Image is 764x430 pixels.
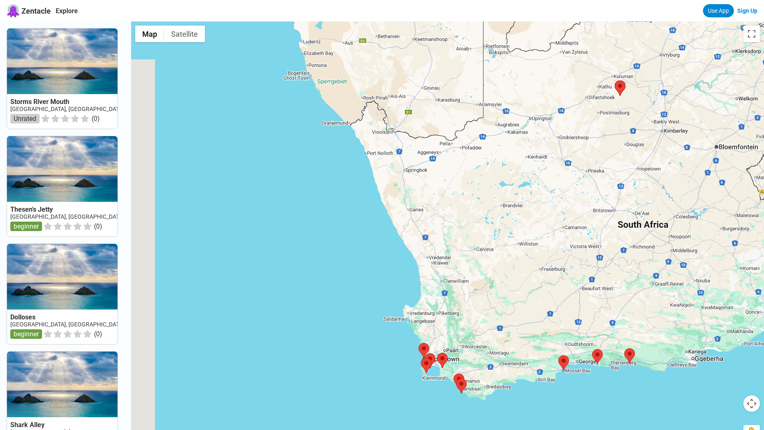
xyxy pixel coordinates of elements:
[21,7,51,15] span: Zentacle
[703,4,734,17] a: Use App
[743,26,760,42] button: Toggle fullscreen view
[737,7,757,14] a: Sign Up
[10,106,124,112] a: [GEOGRAPHIC_DATA], [GEOGRAPHIC_DATA]
[7,4,51,17] a: Zentacle logoZentacle
[56,7,78,15] a: Explore
[743,395,760,412] button: Map camera controls
[7,4,20,17] img: Zentacle logo
[135,26,164,42] button: Show street map
[164,26,205,42] button: Show satellite imagery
